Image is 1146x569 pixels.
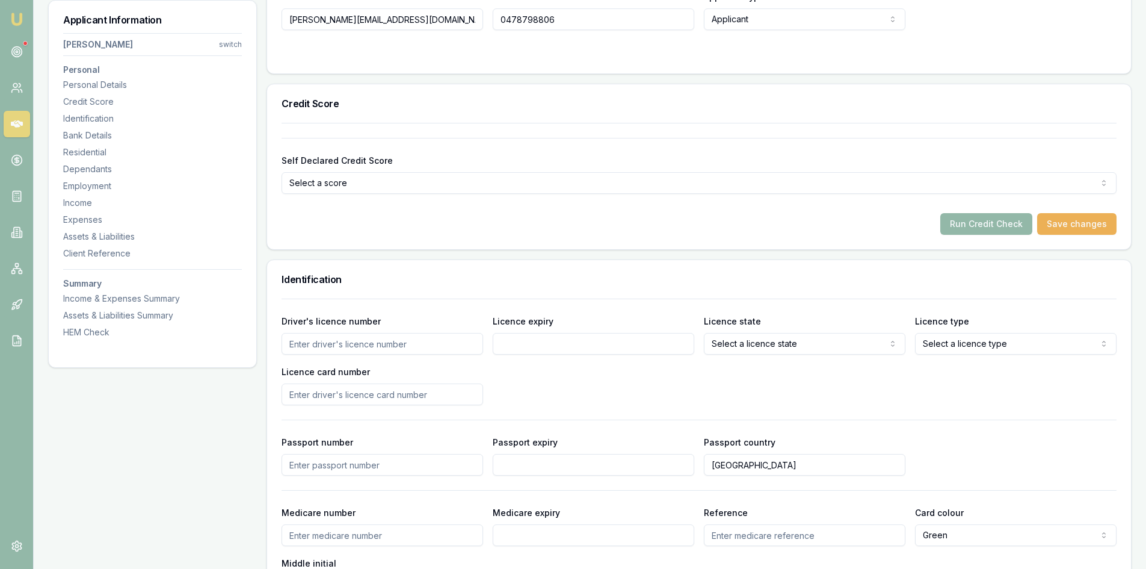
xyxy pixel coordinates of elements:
[704,508,748,518] label: Reference
[282,155,393,166] label: Self Declared Credit Score
[63,146,242,158] div: Residential
[63,231,242,243] div: Assets & Liabilities
[219,40,242,49] div: switch
[63,79,242,91] div: Personal Details
[63,163,242,175] div: Dependants
[282,558,336,568] label: Middle initial
[63,326,242,338] div: HEM Check
[63,309,242,322] div: Assets & Liabilities Summary
[63,214,242,226] div: Expenses
[493,8,694,30] input: 0431 234 567
[63,96,242,108] div: Credit Score
[704,437,775,447] label: Passport country
[282,524,483,546] input: Enter medicare number
[63,180,242,192] div: Employment
[63,39,133,51] div: [PERSON_NAME]
[63,66,242,74] h3: Personal
[704,454,905,476] input: Enter passport country
[63,247,242,260] div: Client Reference
[915,316,969,326] label: Licence type
[282,508,356,518] label: Medicare number
[63,279,242,288] h3: Summary
[282,316,381,326] label: Driver's licence number
[10,12,24,26] img: emu-icon-u.png
[704,316,761,326] label: Licence state
[940,213,1032,235] button: Run Credit Check
[63,129,242,141] div: Bank Details
[282,454,483,476] input: Enter passport number
[282,367,370,377] label: Licence card number
[493,437,558,447] label: Passport expiry
[1037,213,1117,235] button: Save changes
[915,508,964,518] label: Card colour
[704,524,905,546] input: Enter medicare reference
[63,15,242,25] h3: Applicant Information
[282,275,1117,284] h3: Identification
[63,197,242,209] div: Income
[282,384,483,405] input: Enter driver's licence card number
[63,113,242,125] div: Identification
[493,316,553,326] label: Licence expiry
[282,333,483,355] input: Enter driver's licence number
[282,99,1117,108] h3: Credit Score
[63,293,242,305] div: Income & Expenses Summary
[282,437,353,447] label: Passport number
[493,508,560,518] label: Medicare expiry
